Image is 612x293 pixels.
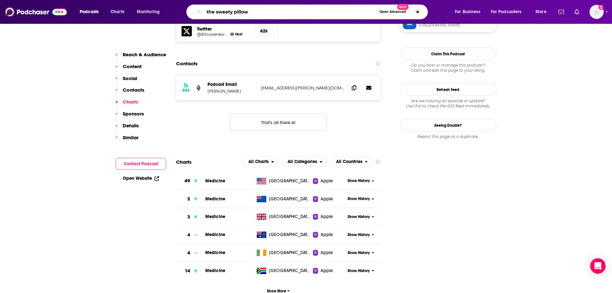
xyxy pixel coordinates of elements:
[116,111,144,123] button: Sponsors
[269,268,311,274] span: South Africa
[254,232,313,238] a: [GEOGRAPHIC_DATA]
[106,7,128,17] a: Charts
[187,195,190,203] h3: 2
[235,32,242,36] span: Host
[205,178,225,184] a: Medicine
[313,196,345,202] a: Apple
[400,98,496,109] div: Are we missing an episode or update? Use this to check the RSS feed immediately.
[123,111,144,117] p: Sponsors
[260,28,267,34] h5: 62k
[282,157,327,167] h2: Categories
[321,232,333,238] span: Apple
[80,7,99,16] span: Podcasts
[123,134,138,141] p: Similar
[321,196,333,202] span: Apple
[400,119,496,132] a: Seeing Double?
[116,123,139,134] button: Details
[176,244,205,262] a: 4
[187,249,190,257] h3: 4
[531,7,554,17] button: open menu
[116,75,137,87] button: Social
[348,178,370,184] span: Show History
[261,85,344,91] p: [EMAIL_ADDRESS][PERSON_NAME][DOMAIN_NAME]
[184,177,190,185] h3: 49
[348,196,370,202] span: Show History
[116,87,144,99] button: Contacts
[187,213,190,221] h3: 3
[590,258,606,274] div: Open Intercom Messenger
[590,5,604,19] button: Show profile menu
[419,23,493,28] span: https://www.linkedin.com/in/drlouisenewson/
[336,160,362,164] span: All Countries
[254,268,313,274] a: [GEOGRAPHIC_DATA]
[123,75,137,81] p: Social
[348,268,370,274] span: Show History
[269,232,311,238] span: Australia
[192,5,434,19] div: Search podcasts, credits, & more...
[254,214,313,220] a: [GEOGRAPHIC_DATA]
[243,157,278,167] button: open menu
[123,99,138,105] p: Charts
[269,250,311,256] span: Ireland
[491,7,522,16] span: For Podcasters
[379,10,406,14] span: Open Advanced
[313,268,345,274] a: Apple
[269,196,311,202] span: New Zealand
[313,250,345,256] a: Apple
[208,88,256,94] p: [PERSON_NAME]
[590,5,604,19] span: Logged in as Ashley_Beenen
[230,32,234,36] a: Dr. Louise Newson
[455,7,480,16] span: For Business
[187,231,190,239] h3: 4
[176,159,191,165] h2: Charts
[345,250,376,256] button: Show History
[269,214,311,220] span: United Kingdom
[599,5,604,10] svg: Add a profile image
[205,232,225,237] a: Medicine
[345,214,376,220] button: Show History
[75,7,107,17] button: open menu
[331,157,372,167] button: open menu
[400,63,496,73] div: Claim and edit this page to your liking.
[185,267,190,275] h3: 14
[400,83,496,96] button: Refresh Feed
[123,176,159,181] a: Open Website
[123,63,142,69] p: Content
[331,157,372,167] h2: Countries
[230,114,326,131] button: Nothing here.
[123,51,166,58] p: Reach & Audience
[282,157,327,167] button: open menu
[116,63,142,75] button: Content
[397,4,409,10] span: New
[254,178,313,184] a: [GEOGRAPHIC_DATA]
[269,178,311,184] span: United States
[205,268,225,273] a: Medicine
[254,250,313,256] a: [GEOGRAPHIC_DATA]
[400,134,496,139] div: Report this page as a duplicate.
[137,7,160,16] span: Monitoring
[205,250,225,255] a: Medicine
[345,196,376,202] button: Show History
[348,214,370,220] span: Show History
[182,88,190,93] h3: RSS
[205,196,225,202] a: Medicine
[248,160,269,164] span: All Charts
[321,178,333,184] span: Apple
[205,214,225,219] a: Medicine
[116,158,166,170] button: Contact Podcast
[116,134,138,146] button: Similar
[123,123,139,129] p: Details
[176,208,205,226] a: 3
[5,6,67,18] img: Podchaser - Follow, Share and Rate Podcasts
[321,214,333,220] span: Apple
[487,7,531,17] button: open menu
[400,48,496,60] button: Claim This Podcast
[176,226,205,244] a: 4
[208,82,256,87] p: Podcast Email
